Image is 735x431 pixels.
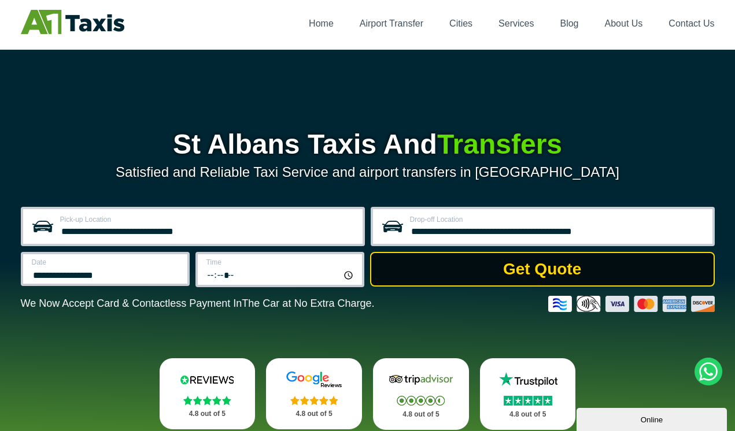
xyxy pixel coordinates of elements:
[386,407,456,422] p: 4.8 out of 5
[397,396,445,406] img: Stars
[504,396,552,406] img: Stars
[577,406,729,431] iframe: chat widget
[386,371,456,388] img: Tripadvisor
[21,164,715,180] p: Satisfied and Reliable Taxi Service and airport transfers in [GEOGRAPHIC_DATA]
[548,296,715,312] img: Credit And Debit Cards
[279,407,349,421] p: 4.8 out of 5
[266,358,362,429] a: Google Stars 4.8 out of 5
[605,18,643,28] a: About Us
[560,18,578,28] a: Blog
[309,18,334,28] a: Home
[437,129,562,159] span: Transfers
[498,18,534,28] a: Services
[21,298,375,310] p: We Now Accept Card & Contactless Payment In
[480,358,576,430] a: Trustpilot Stars 4.8 out of 5
[290,396,338,405] img: Stars
[410,216,706,223] label: Drop-off Location
[370,252,715,287] button: Get Quote
[60,216,356,223] label: Pick-up Location
[21,131,715,158] h1: St Albans Taxis And
[360,18,423,28] a: Airport Transfer
[449,18,472,28] a: Cities
[242,298,374,309] span: The Car at No Extra Charge.
[21,10,124,34] img: A1 Taxis St Albans LTD
[373,358,469,430] a: Tripadvisor Stars 4.8 out of 5
[279,371,349,388] img: Google
[172,371,242,388] img: Reviews.io
[160,358,256,429] a: Reviews.io Stars 4.8 out of 5
[668,18,714,28] a: Contact Us
[493,407,563,422] p: 4.8 out of 5
[206,259,355,266] label: Time
[183,396,231,405] img: Stars
[493,371,563,388] img: Trustpilot
[172,407,243,421] p: 4.8 out of 5
[32,259,180,266] label: Date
